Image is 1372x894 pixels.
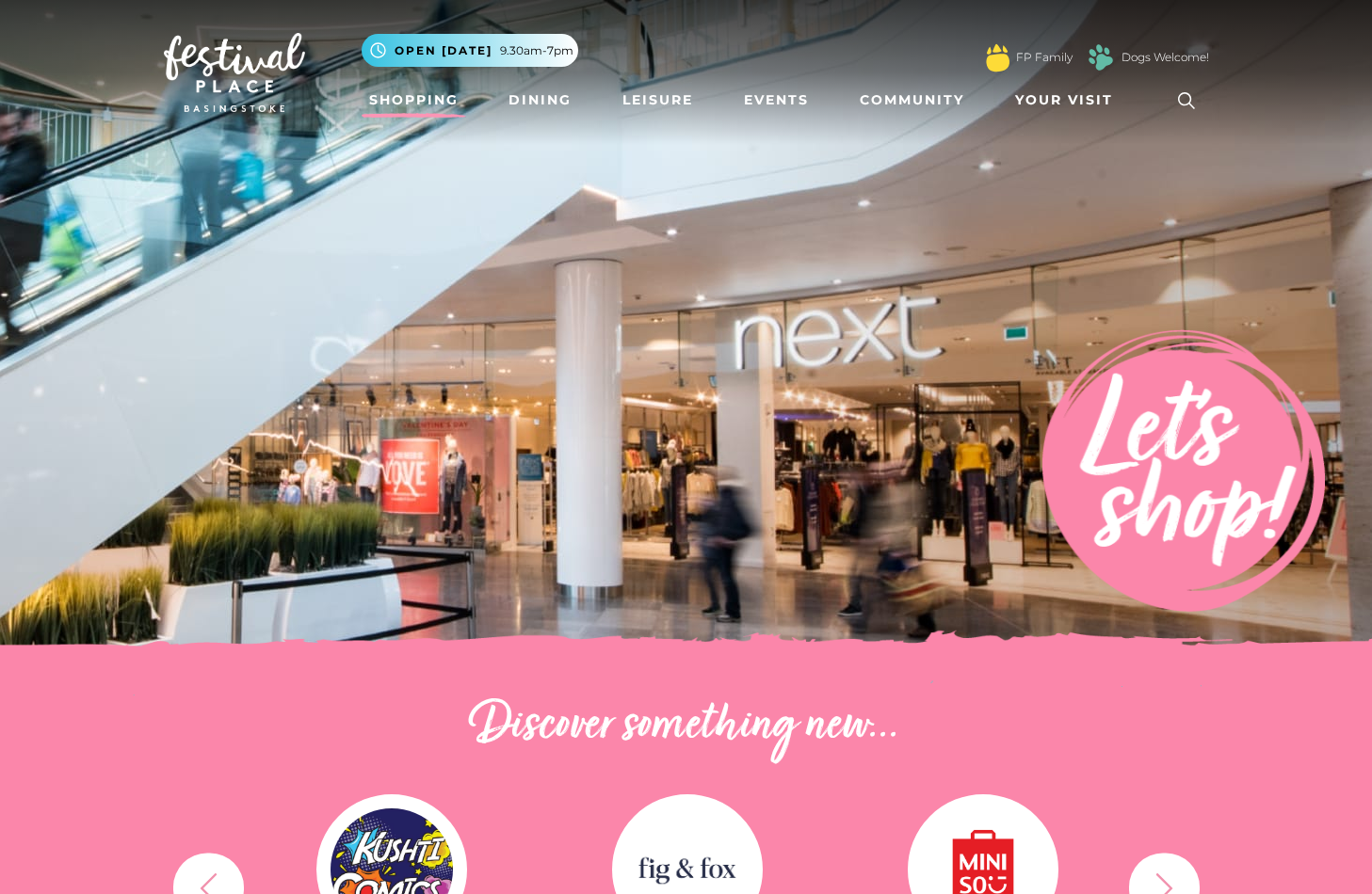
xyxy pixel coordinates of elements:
[395,42,492,59] span: Open [DATE]
[1015,90,1113,110] span: Your Visit
[1122,49,1209,66] a: Dogs Welcome!
[500,42,573,59] span: 9.30am-7pm
[164,696,1209,757] h2: Discover something new...
[736,83,816,118] a: Events
[1016,49,1073,66] a: FP Family
[852,83,972,118] a: Community
[1008,83,1130,118] a: Your Visit
[362,83,466,118] a: Shopping
[501,83,579,118] a: Dining
[164,33,305,112] img: Festival Place Logo
[615,83,701,118] a: Leisure
[362,34,578,67] button: Open [DATE] 9.30am-7pm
